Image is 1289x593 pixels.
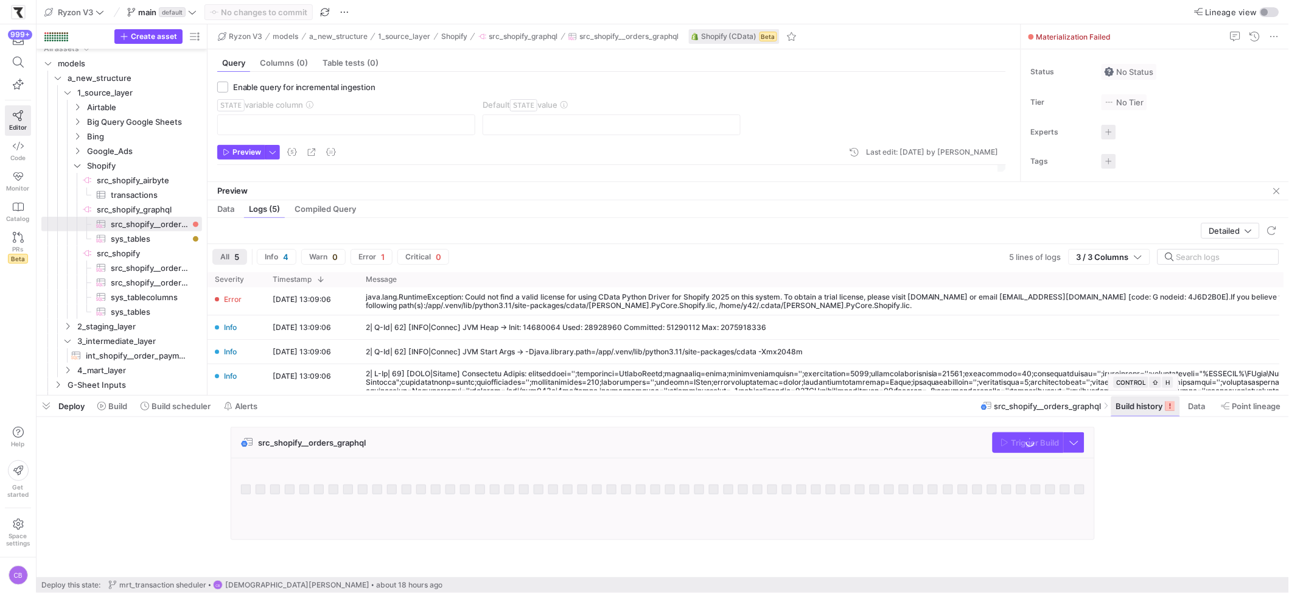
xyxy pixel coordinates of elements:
[232,148,261,156] span: Preview
[41,290,202,304] a: sys_tablecolumns​​​​​​​​​
[405,253,431,261] span: Critical
[224,345,237,358] span: Info
[41,4,107,20] button: Ryzon V3
[397,249,449,265] button: Critical0
[994,401,1102,411] span: src_shopify__orders_graphql
[1010,252,1061,262] span: 5 lines of logs
[58,7,93,17] span: Ryzon V3
[87,144,200,158] span: Google_Ads
[1176,252,1269,262] input: Search logs
[8,254,28,264] span: Beta
[381,252,385,262] span: 1
[215,275,244,284] span: Severity
[111,276,188,290] span: src_shopify__order_transactions​​​​​​​​​
[68,378,200,392] span: G-Sheet Inputs
[41,261,202,275] div: Press SPACE to select this row.
[273,321,331,334] y42-timestamp-cell-renderer: [DATE] 13:09:06
[1183,396,1214,416] button: Data
[1031,68,1092,76] span: Status
[41,275,202,290] a: src_shopify__order_transactions​​​​​​​​​
[131,32,177,41] span: Create asset
[1031,98,1092,107] span: Tier
[296,59,308,67] span: (0)
[438,29,470,44] button: Shopify
[379,32,431,41] span: 1_source_layer
[10,440,26,447] span: Help
[10,154,26,161] span: Code
[41,290,202,304] div: Press SPACE to select this row.
[217,145,265,160] button: Preview
[7,483,29,498] span: Get started
[273,370,331,382] y42-timestamp-cell-renderer: [DATE] 13:09:06
[77,334,200,348] span: 3_intermediate_layer
[1102,94,1147,110] button: No tierNo Tier
[68,71,200,85] span: a_new_structure
[41,246,202,261] div: Press SPACE to select this row.
[41,56,202,71] div: Press SPACE to select this row.
[41,246,202,261] a: src_shopify​​​​​​​​
[41,304,202,319] div: Press SPACE to select this row.
[1105,67,1154,77] span: No Status
[483,100,557,110] span: Default value
[565,29,682,44] button: src_shopify__orders_graphql
[366,348,803,356] div: 2| Q-Id| 62] [INFO|Connec] JVM Start Args -> -Djava.library.path=/app/.venv/lib/python3.11/site-p...
[212,249,247,265] button: All5
[5,455,31,503] button: Getstarted
[92,396,133,416] button: Build
[87,130,200,144] span: Bing
[41,334,202,348] div: Press SPACE to select this row.
[6,532,30,547] span: Space settings
[9,566,28,585] div: CB
[5,197,31,227] a: Catalog
[41,348,202,363] div: Press SPACE to select this row.
[1116,379,1146,386] span: CONTROL
[1105,67,1114,77] img: No status
[1111,396,1181,416] button: Build history
[5,105,31,136] a: Editor
[235,401,257,411] span: Alerts
[87,159,200,173] span: Shopify
[108,401,127,411] span: Build
[41,129,202,144] div: Press SPACE to select this row.
[5,2,31,23] a: https://storage.googleapis.com/y42-prod-data-exchange/images/sBsRsYb6BHzNxH9w4w8ylRuridc3cmH4JEFn...
[579,32,679,41] span: src_shopify__orders_graphql
[222,59,245,67] span: Query
[87,115,200,129] span: Big Query Google Sheets
[1105,97,1144,107] span: No Tier
[1216,396,1287,416] button: Point lineage
[7,215,30,222] span: Catalog
[41,392,202,407] div: Press SPACE to select this row.
[295,205,356,213] span: Compiled Query
[273,345,331,358] y42-timestamp-cell-renderer: [DATE] 13:09:06
[217,99,245,111] span: STATE
[97,247,200,261] span: src_shopify​​​​​​​​
[273,275,312,284] span: Timestamp
[119,581,206,589] span: mrt_transaction sheduler
[111,261,188,275] span: src_shopify__order_gateways​​​​​​​​​
[41,114,202,129] div: Press SPACE to select this row.
[229,32,262,41] span: Ryzon V3
[217,100,303,110] span: variable column
[366,323,766,332] div: 2| Q-Id| 62] [INFO|Connec] JVM Heap -> Init: 14680064 Used: 28928960 Committed: 51290112 Max: 207...
[111,188,188,202] span: transactions​​​​​​​​​
[301,249,346,265] button: Warn0
[159,7,186,17] span: default
[77,320,200,334] span: 2_staging_layer
[97,203,200,217] span: src_shopify_graphql​​​​​​​​
[41,275,202,290] div: Press SPACE to select this row.
[691,33,699,40] img: undefined
[87,100,200,114] span: Airtable
[258,438,366,447] span: src_shopify__orders_graphql
[5,563,31,588] button: CB
[58,401,85,411] span: Deploy
[41,188,202,202] div: Press SPACE to select this row.
[41,348,202,363] a: int_shopify__order_payments​​​​​​​​​​
[86,349,188,363] span: int_shopify__order_payments​​​​​​​​​​
[273,293,331,306] y42-timestamp-cell-renderer: [DATE] 13:09:06
[68,393,200,407] span: Input_bing
[135,396,216,416] button: Build scheduler
[41,217,202,231] a: src_shopify__orders_graphql​​​​​​​​​
[323,59,379,67] span: Table tests
[217,186,248,195] span: Preview
[1036,32,1111,41] span: Materialization Failed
